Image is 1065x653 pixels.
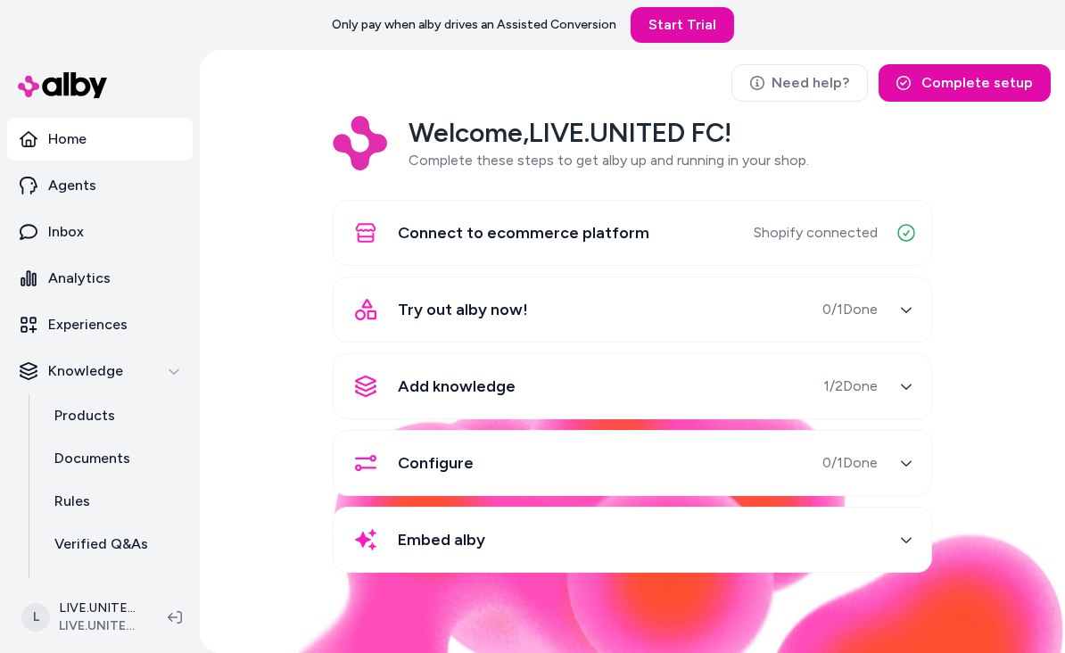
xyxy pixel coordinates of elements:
[54,533,148,555] p: Verified Q&As
[48,221,84,243] p: Inbox
[54,491,90,512] p: Rules
[7,211,193,253] a: Inbox
[398,297,528,322] span: Try out alby now!
[37,394,193,437] a: Products
[7,118,193,161] a: Home
[631,7,734,43] a: Start Trial
[18,72,107,98] img: alby Logo
[398,450,474,475] span: Configure
[879,64,1051,102] button: Complete setup
[7,257,193,300] a: Analytics
[54,448,130,469] p: Documents
[754,222,878,244] span: Shopify connected
[7,350,193,393] button: Knowledge
[54,576,109,598] p: Reviews
[398,374,516,399] span: Add knowledge
[48,360,123,382] p: Knowledge
[200,353,1065,653] img: alby Bubble
[59,617,139,635] span: LIVE.UNITED FC
[332,16,616,34] p: Only pay when alby drives an Assisted Conversion
[344,211,921,254] button: Connect to ecommerce platformShopify connected
[398,527,485,552] span: Embed alby
[48,128,87,150] p: Home
[344,288,921,331] button: Try out alby now!0/1Done
[344,518,921,561] button: Embed alby
[822,299,878,320] span: 0 / 1 Done
[409,116,809,150] h2: Welcome, LIVE.UNITED FC !
[37,566,193,608] a: Reviews
[11,589,153,646] button: LLIVE.UNITED FC ShopifyLIVE.UNITED FC
[48,314,128,335] p: Experiences
[7,164,193,207] a: Agents
[822,452,878,474] span: 0 / 1 Done
[21,603,50,632] span: L
[731,64,868,102] a: Need help?
[823,376,878,397] span: 1 / 2 Done
[48,175,96,196] p: Agents
[48,268,111,289] p: Analytics
[37,523,193,566] a: Verified Q&As
[59,599,139,617] p: LIVE.UNITED FC Shopify
[344,365,921,408] button: Add knowledge1/2Done
[398,220,649,245] span: Connect to ecommerce platform
[409,152,809,169] span: Complete these steps to get alby up and running in your shop.
[54,405,115,426] p: Products
[37,480,193,523] a: Rules
[333,116,387,170] img: Logo
[7,303,193,346] a: Experiences
[37,437,193,480] a: Documents
[344,442,921,484] button: Configure0/1Done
